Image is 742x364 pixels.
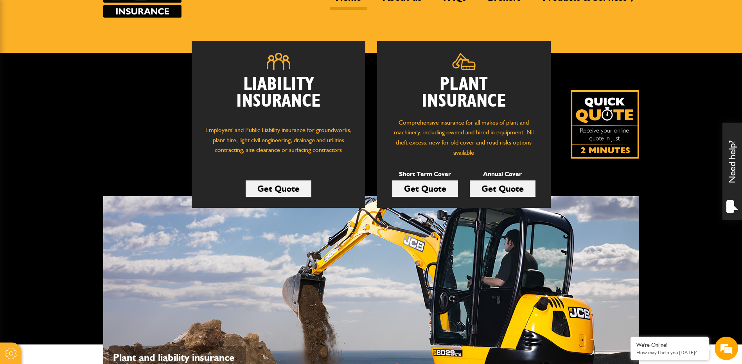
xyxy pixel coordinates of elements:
p: How may I help you today? [636,350,703,355]
a: Get your insurance quote isn just 2-minutes [571,90,639,159]
div: Need help? [722,123,742,220]
p: Annual Cover [470,169,535,179]
h2: Liability Insurance [203,76,354,118]
a: Get Quote [246,180,311,197]
div: We're Online! [636,342,703,348]
img: Quick Quote [571,90,639,159]
a: Get Quote [392,180,458,197]
p: Employers' and Public Liability insurance for groundworks, plant hire, light civil engineering, d... [203,125,354,162]
p: Comprehensive insurance for all makes of plant and machinery, including owned and hired in equipm... [389,118,539,157]
h2: Plant Insurance [389,76,539,110]
a: Get Quote [470,180,535,197]
p: Short Term Cover [392,169,458,179]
